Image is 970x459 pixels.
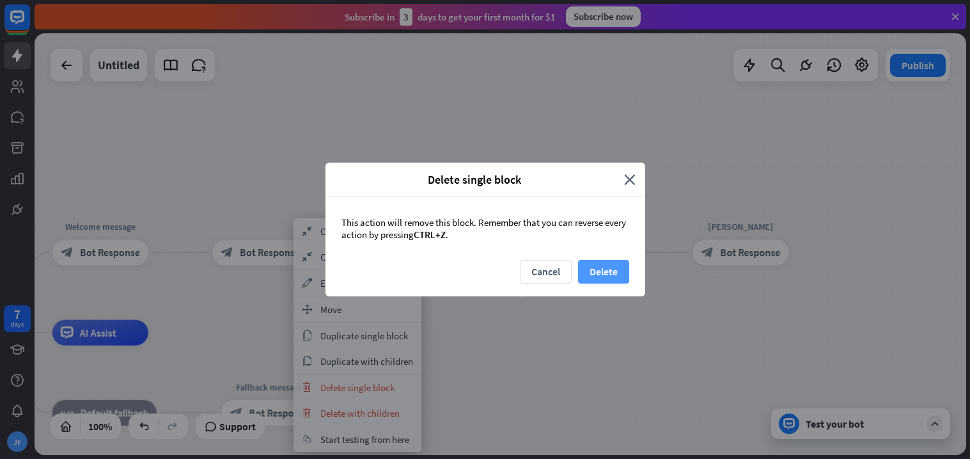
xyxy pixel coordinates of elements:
div: This action will remove this block. Remember that you can reverse every action by pressing . [325,197,645,260]
i: close [624,172,636,187]
button: Cancel [520,260,572,284]
button: Delete [578,260,629,284]
span: CTRL+Z [414,229,446,241]
span: Delete single block [335,172,614,187]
